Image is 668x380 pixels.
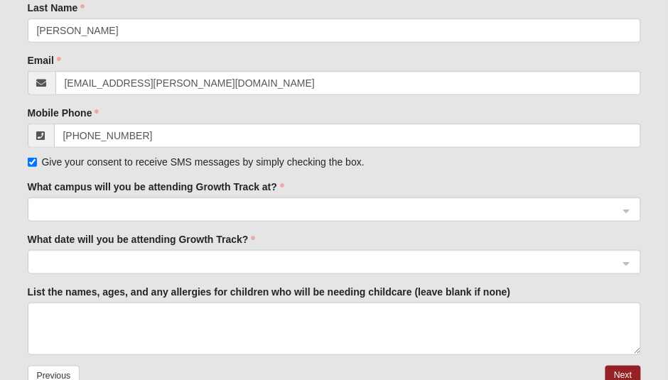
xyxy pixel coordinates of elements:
[42,156,365,168] span: Give your consent to receive SMS messages by simply checking the box.
[28,106,99,120] label: Mobile Phone
[28,158,37,167] input: Give your consent to receive SMS messages by simply checking the box.
[28,180,285,194] label: What campus will you be attending Growth Track at?
[28,1,85,15] label: Last Name
[28,285,511,299] label: List the names, ages, and any allergies for children who will be needing childcare (leave blank i...
[28,232,256,246] label: What date will you be attending Growth Track?
[28,53,61,67] label: Email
